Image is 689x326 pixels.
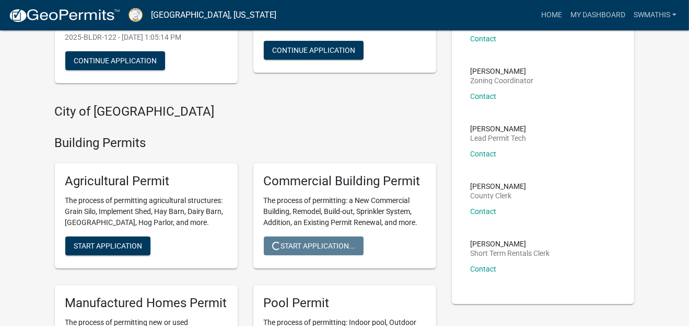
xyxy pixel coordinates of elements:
p: County Clerk [471,192,527,199]
a: My Dashboard [566,5,629,25]
p: Zoning Coordinator [471,77,534,84]
h4: Building Permits [55,136,436,151]
h5: Manufactured Homes Permit [65,296,227,311]
button: Continue Application [264,41,364,60]
p: [PERSON_NAME] [471,68,534,75]
a: Contact [471,207,497,216]
h4: City of [GEOGRAPHIC_DATA] [55,104,436,119]
a: Contact [471,265,497,273]
img: Putnam County, Georgia [129,8,143,22]
h5: Pool Permit [264,296,426,311]
a: swmathis [629,5,681,25]
p: 2025-BLDR-122 - [DATE] 1:05:14 PM [65,32,227,43]
span: Start Application [74,242,142,250]
button: Continue Application [65,51,165,70]
p: Short Term Rentals Clerk [471,250,550,257]
p: The process of permitting agricultural structures: Grain Silo, Implement Shed, Hay Barn, Dairy Ba... [65,195,227,228]
h5: Agricultural Permit [65,174,227,189]
a: Contact [471,150,497,158]
button: Start Application [65,237,150,255]
span: Start Application... [272,242,355,250]
p: [PERSON_NAME] [471,183,527,190]
h5: Commercial Building Permit [264,174,426,189]
a: Contact [471,35,497,43]
a: Home [537,5,566,25]
a: Contact [471,92,497,100]
a: [GEOGRAPHIC_DATA], [US_STATE] [151,6,276,24]
p: [PERSON_NAME] [471,125,527,132]
p: The process of permitting: a New Commercial Building, Remodel, Build-out, Sprinkler System, Addit... [264,195,426,228]
p: Lead Permit Tech [471,134,527,142]
p: [PERSON_NAME] [471,240,550,248]
button: Start Application... [264,237,364,255]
